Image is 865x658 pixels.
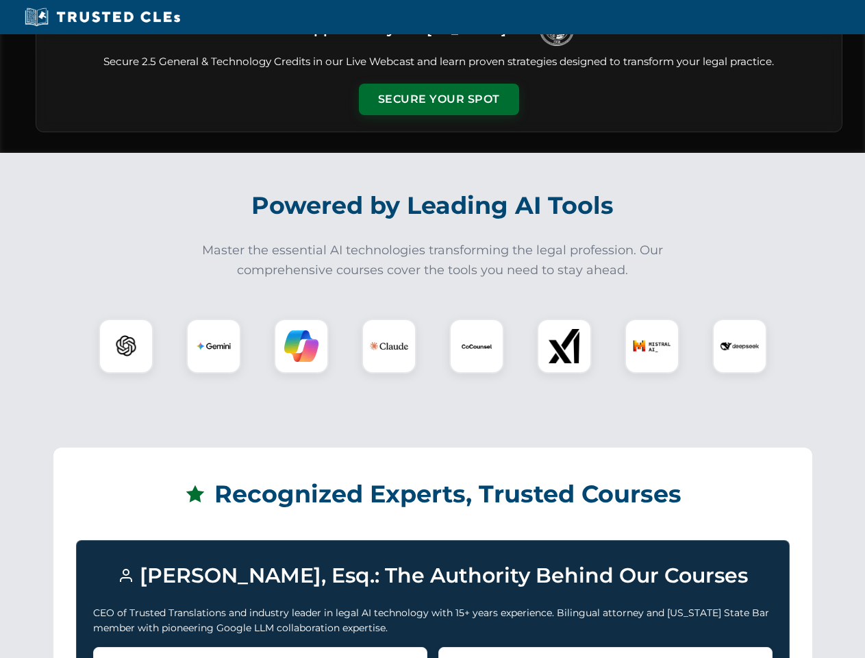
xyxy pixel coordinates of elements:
[284,329,318,363] img: Copilot Logo
[537,319,592,374] div: xAI
[547,329,581,363] img: xAI Logo
[93,605,773,636] p: CEO of Trusted Translations and industry leader in legal AI technology with 15+ years experience....
[362,319,416,374] div: Claude
[53,182,812,230] h2: Powered by Leading AI Tools
[186,319,241,374] div: Gemini
[197,329,231,363] img: Gemini Logo
[93,557,773,594] h3: [PERSON_NAME], Esq.: The Authority Behind Our Courses
[359,84,519,115] button: Secure Your Spot
[106,326,146,366] img: ChatGPT Logo
[193,241,673,280] p: Master the essential AI technologies transforming the legal profession. Our comprehensive courses...
[274,319,329,374] div: Copilot
[633,327,671,365] img: Mistral AI Logo
[76,470,790,518] h2: Recognized Experts, Trusted Courses
[720,327,759,365] img: DeepSeek Logo
[712,319,767,374] div: DeepSeek
[370,327,408,365] img: Claude Logo
[449,319,504,374] div: CoCounsel
[21,7,184,27] img: Trusted CLEs
[625,319,679,374] div: Mistral AI
[460,329,494,363] img: CoCounsel Logo
[99,319,153,374] div: ChatGPT
[53,54,825,70] p: Secure 2.5 General & Technology Credits in our Live Webcast and learn proven strategies designed ...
